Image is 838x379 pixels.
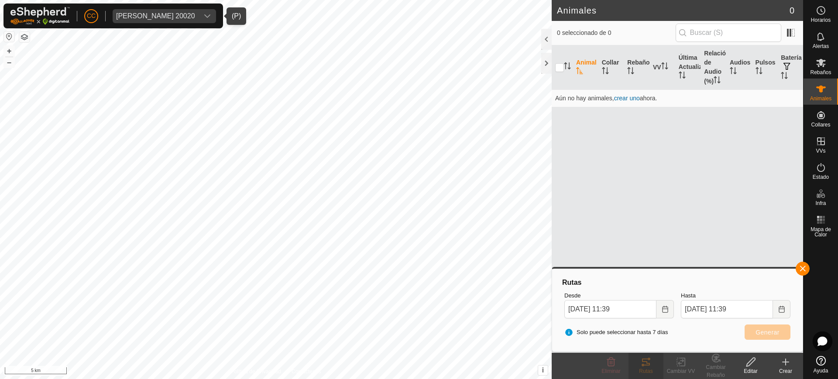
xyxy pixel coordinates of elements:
[614,95,640,102] span: crear uno
[542,366,544,374] span: i
[714,78,721,85] p-sorticon: Activar para ordenar
[777,45,803,90] th: Batería
[661,64,668,71] p-sorticon: Activar para ordenar
[564,64,571,71] p-sorticon: Activar para ordenar
[113,9,199,23] span: David Briviesca Pena 20020
[663,367,698,375] div: Cambiar VV
[804,352,838,377] a: Ayuda
[679,73,686,80] p-sorticon: Activar para ordenar
[231,368,281,376] a: Política de Privacidad
[557,28,676,38] span: 0 seleccionado de 0
[10,7,70,25] img: Logo Gallagher
[701,45,726,90] th: Relación de Audio (%)
[561,277,794,288] div: Rutas
[810,70,831,75] span: Rebaños
[768,367,803,375] div: Crear
[538,365,548,375] button: i
[564,328,668,337] span: Solo puede seleccionar hasta 7 días
[730,68,737,75] p-sorticon: Activar para ordenar
[602,68,609,75] p-sorticon: Activar para ordenar
[576,68,583,75] p-sorticon: Activar para ordenar
[4,57,14,68] button: –
[756,68,762,75] p-sorticon: Activar para ordenar
[752,45,778,90] th: Pulsos
[773,300,790,318] button: Choose Date
[656,300,674,318] button: Choose Date
[790,4,794,17] span: 0
[19,32,30,42] button: Capas del Mapa
[4,31,14,42] button: Restablecer Mapa
[199,9,216,23] div: dropdown trigger
[675,45,701,90] th: Última Actualización
[816,148,825,154] span: VVs
[698,363,733,379] div: Cambiar Rebaño
[87,11,96,20] span: CC
[681,291,790,300] label: Hasta
[810,96,831,101] span: Animales
[756,329,780,336] span: Generar
[627,68,634,75] p-sorticon: Activar para ordenar
[806,227,836,237] span: Mapa de Calor
[552,89,803,107] td: Aún no hay animales, ahora.
[557,5,790,16] h2: Animales
[628,367,663,375] div: Rutas
[733,367,768,375] div: Editar
[598,45,624,90] th: Collar
[811,17,831,23] span: Horarios
[573,45,598,90] th: Animal
[292,368,321,376] a: Contáctenos
[116,13,195,20] div: [PERSON_NAME] 20020
[564,291,674,300] label: Desde
[676,24,781,42] input: Buscar (S)
[811,122,830,127] span: Collares
[649,45,675,90] th: VV
[745,324,790,340] button: Generar
[814,368,828,373] span: Ayuda
[624,45,649,90] th: Rebaño
[4,46,14,56] button: +
[815,201,826,206] span: Infra
[781,73,788,80] p-sorticon: Activar para ordenar
[813,174,829,180] span: Estado
[813,44,829,49] span: Alertas
[726,45,752,90] th: Audios
[601,368,620,374] span: Eliminar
